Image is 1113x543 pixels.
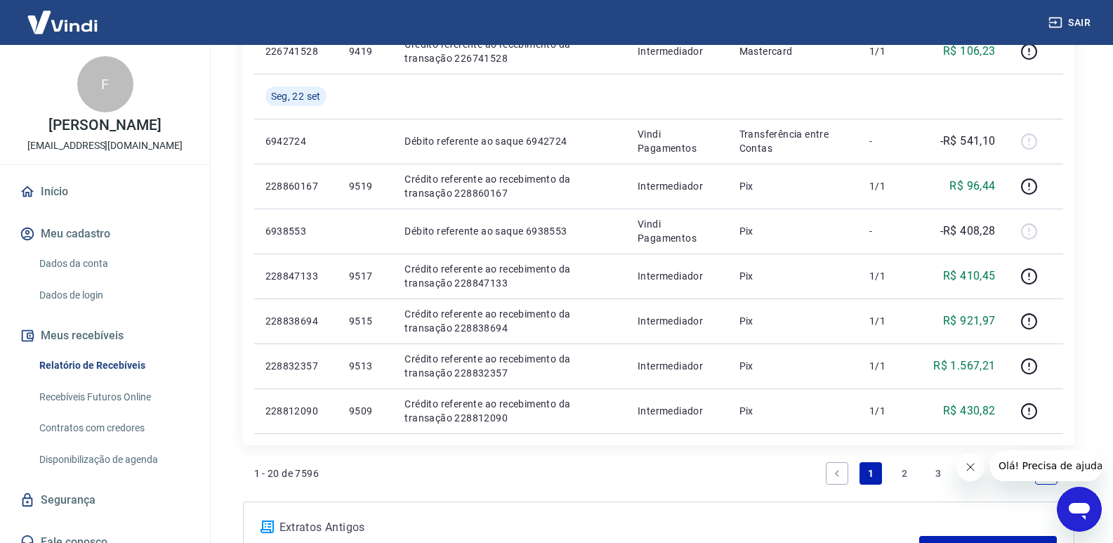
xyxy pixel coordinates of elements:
[34,281,193,310] a: Dados de login
[739,44,847,58] p: Mastercard
[404,37,615,65] p: Crédito referente ao recebimento da transação 226741528
[349,269,382,283] p: 9517
[34,383,193,412] a: Recebíveis Futuros Online
[826,462,848,485] a: Previous page
[349,359,382,373] p: 9513
[404,134,615,148] p: Débito referente ao saque 6942724
[940,223,996,240] p: -R$ 408,28
[739,359,847,373] p: Pix
[1057,487,1102,532] iframe: Botão para abrir a janela de mensagens
[638,217,717,245] p: Vindi Pagamentos
[949,178,995,195] p: R$ 96,44
[927,462,949,485] a: Page 3
[254,466,320,480] p: 1 - 20 de 7596
[739,404,847,418] p: Pix
[739,224,847,238] p: Pix
[17,320,193,351] button: Meus recebíveis
[638,404,717,418] p: Intermediador
[279,519,920,536] p: Extratos Antigos
[404,352,615,380] p: Crédito referente ao recebimento da transação 228832357
[265,269,327,283] p: 228847133
[869,134,911,148] p: -
[34,351,193,380] a: Relatório de Recebíveis
[638,359,717,373] p: Intermediador
[869,224,911,238] p: -
[990,450,1102,481] iframe: Mensagem da empresa
[638,269,717,283] p: Intermediador
[956,453,984,481] iframe: Fechar mensagem
[8,10,118,21] span: Olá! Precisa de ajuda?
[404,172,615,200] p: Crédito referente ao recebimento da transação 228860167
[34,249,193,278] a: Dados da conta
[869,179,911,193] p: 1/1
[739,179,847,193] p: Pix
[349,314,382,328] p: 9515
[265,44,327,58] p: 226741528
[265,134,327,148] p: 6942724
[739,269,847,283] p: Pix
[265,224,327,238] p: 6938553
[869,359,911,373] p: 1/1
[271,89,321,103] span: Seg, 22 set
[943,403,996,419] p: R$ 430,82
[34,445,193,474] a: Disponibilização de agenda
[404,262,615,290] p: Crédito referente ao recebimento da transação 228847133
[860,462,882,485] a: Page 1 is your current page
[349,44,382,58] p: 9419
[638,127,717,155] p: Vindi Pagamentos
[820,457,1062,490] ul: Pagination
[265,314,327,328] p: 228838694
[739,127,847,155] p: Transferência entre Contas
[943,43,996,60] p: R$ 106,23
[48,118,161,133] p: [PERSON_NAME]
[261,521,274,533] img: ícone
[77,56,133,112] div: F
[638,44,717,58] p: Intermediador
[27,138,183,153] p: [EMAIL_ADDRESS][DOMAIN_NAME]
[17,176,193,207] a: Início
[17,218,193,249] button: Meu cadastro
[869,404,911,418] p: 1/1
[869,314,911,328] p: 1/1
[17,1,108,44] img: Vindi
[349,179,382,193] p: 9519
[739,314,847,328] p: Pix
[349,404,382,418] p: 9509
[17,485,193,516] a: Segurança
[638,179,717,193] p: Intermediador
[34,414,193,443] a: Contratos com credores
[940,133,996,150] p: -R$ 541,10
[1046,10,1096,36] button: Sair
[404,307,615,335] p: Crédito referente ao recebimento da transação 228838694
[869,269,911,283] p: 1/1
[943,268,996,284] p: R$ 410,45
[404,224,615,238] p: Débito referente ao saque 6938553
[638,314,717,328] p: Intermediador
[265,359,327,373] p: 228832357
[933,358,995,374] p: R$ 1.567,21
[404,397,615,425] p: Crédito referente ao recebimento da transação 228812090
[265,179,327,193] p: 228860167
[869,44,911,58] p: 1/1
[265,404,327,418] p: 228812090
[893,462,916,485] a: Page 2
[943,313,996,329] p: R$ 921,97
